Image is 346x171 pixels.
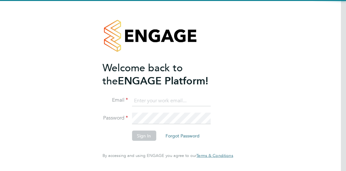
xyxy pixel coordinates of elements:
[102,61,183,87] span: Welcome back to the
[102,61,227,87] h2: ENGAGE Platform!
[196,153,233,158] a: Terms & Conditions
[102,153,233,158] span: By accessing and using ENGAGE you agree to our
[132,131,156,141] button: Sign In
[160,131,205,141] button: Forgot Password
[102,97,128,104] label: Email
[102,115,128,121] label: Password
[132,95,210,106] input: Enter your work email...
[196,153,233,158] span: Terms & Conditions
